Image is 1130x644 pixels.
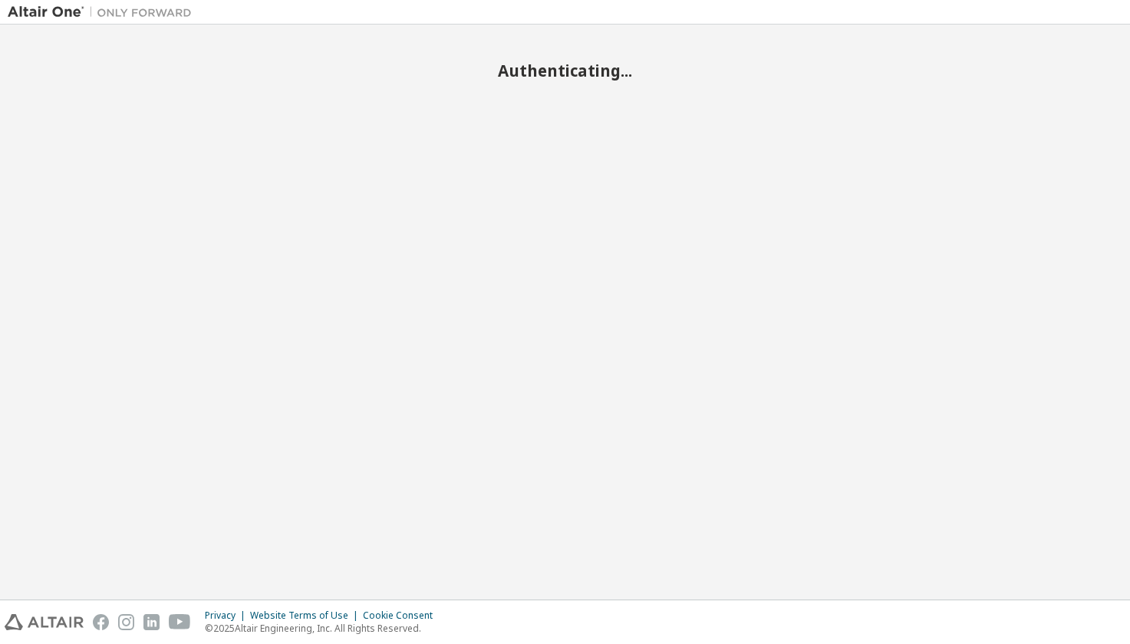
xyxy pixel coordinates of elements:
div: Website Terms of Use [250,609,363,622]
h2: Authenticating... [8,61,1122,80]
img: Altair One [8,5,199,20]
img: youtube.svg [169,614,191,630]
img: facebook.svg [93,614,109,630]
div: Privacy [205,609,250,622]
img: altair_logo.svg [5,614,84,630]
img: linkedin.svg [143,614,160,630]
div: Cookie Consent [363,609,442,622]
p: © 2025 Altair Engineering, Inc. All Rights Reserved. [205,622,442,635]
img: instagram.svg [118,614,134,630]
